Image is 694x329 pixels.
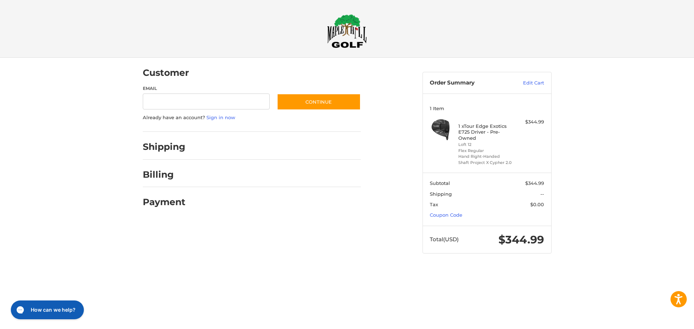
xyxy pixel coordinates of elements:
[430,79,507,87] h3: Order Summary
[143,67,189,78] h2: Customer
[7,298,86,322] iframe: Gorgias live chat messenger
[458,148,514,154] li: Flex Regular
[458,153,514,160] li: Hand Right-Handed
[430,212,462,218] a: Coupon Code
[458,142,514,148] li: Loft 12
[143,114,361,121] p: Already have an account?
[143,169,185,180] h2: Billing
[277,94,361,110] button: Continue
[430,191,452,197] span: Shipping
[206,114,235,120] a: Sign in now
[430,236,459,243] span: Total (USD)
[515,118,544,126] div: $344.99
[498,233,544,246] span: $344.99
[327,14,367,48] img: Maple Hill Golf
[143,85,270,92] label: Email
[507,79,544,87] a: Edit Cart
[525,180,544,186] span: $344.99
[430,202,438,207] span: Tax
[430,180,450,186] span: Subtotal
[143,141,185,152] h2: Shipping
[430,105,544,111] h3: 1 Item
[458,160,514,166] li: Shaft Project X Cypher 2.0
[540,191,544,197] span: --
[458,123,514,141] h4: 1 x Tour Edge Exotics E725 Driver - Pre-Owned
[530,202,544,207] span: $0.00
[143,196,185,208] h2: Payment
